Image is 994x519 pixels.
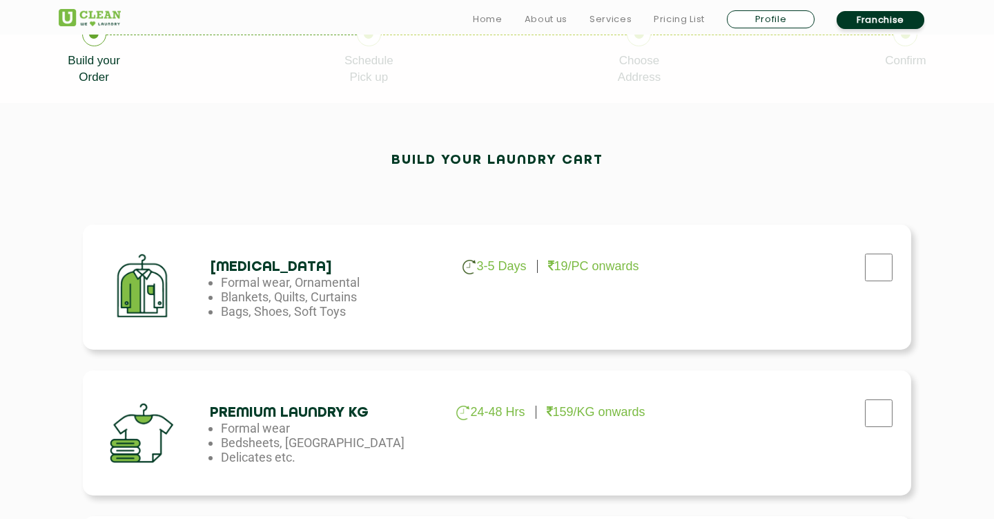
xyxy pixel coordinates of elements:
p: 3-5 Days [462,259,527,274]
img: clock_g.png [456,406,469,420]
p: 159/KG onwards [547,405,645,419]
h4: Premium Laundry Kg [210,405,433,421]
li: Formal wear [221,421,445,435]
li: Bedsheets, [GEOGRAPHIC_DATA] [221,435,445,450]
li: Bags, Shoes, Soft Toys [221,304,445,319]
li: Blankets, Quilts, Curtains [221,290,445,304]
li: Delicates etc. [221,450,445,464]
a: About us [525,11,567,28]
p: Confirm [885,53,926,69]
img: clock_g.png [462,260,476,274]
p: Schedule Pick up [344,53,393,86]
h4: [MEDICAL_DATA] [210,259,433,275]
a: Services [589,11,632,28]
h2: Build your laundry cart [391,153,603,168]
img: UClean Laundry and Dry Cleaning [59,9,121,26]
a: Profile [727,10,815,28]
p: Choose Address [618,53,661,86]
p: 24-48 Hrs [456,405,525,420]
p: Build your Order [68,53,120,86]
a: Pricing List [654,11,705,28]
a: Franchise [837,11,924,29]
p: 19/PC onwards [548,259,639,274]
li: Formal wear, Ornamental [221,275,445,290]
a: Home [473,11,503,28]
